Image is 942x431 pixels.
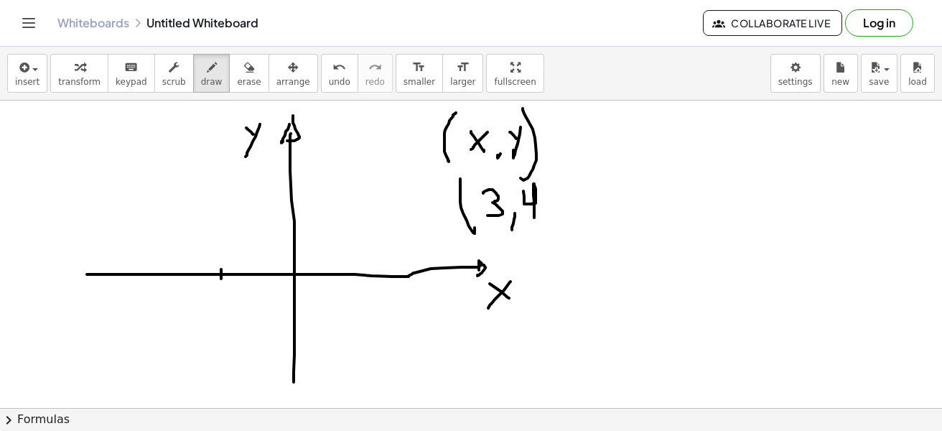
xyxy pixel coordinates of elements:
button: new [824,54,858,93]
i: format_size [456,59,470,76]
span: insert [15,77,39,87]
span: save [869,77,889,87]
button: erase [229,54,269,93]
button: draw [193,54,230,93]
button: arrange [269,54,318,93]
button: keyboardkeypad [108,54,155,93]
span: fullscreen [494,77,536,87]
i: undo [332,59,346,76]
i: format_size [412,59,426,76]
span: arrange [276,77,310,87]
button: load [900,54,935,93]
span: smaller [404,77,435,87]
span: new [831,77,849,87]
button: insert [7,54,47,93]
button: undoundo [321,54,358,93]
button: fullscreen [486,54,544,93]
i: redo [368,59,382,76]
button: transform [50,54,108,93]
a: Whiteboards [57,16,129,30]
span: settings [778,77,813,87]
button: save [861,54,897,93]
span: load [908,77,927,87]
button: format_sizelarger [442,54,483,93]
span: keypad [116,77,147,87]
button: Collaborate Live [703,10,842,36]
span: scrub [162,77,186,87]
span: redo [365,77,385,87]
button: format_sizesmaller [396,54,443,93]
button: Toggle navigation [17,11,40,34]
span: undo [329,77,350,87]
button: scrub [154,54,194,93]
button: Log in [845,9,913,37]
span: erase [237,77,261,87]
span: larger [450,77,475,87]
span: draw [201,77,223,87]
button: redoredo [358,54,393,93]
span: transform [58,77,101,87]
span: Collaborate Live [715,17,830,29]
i: keyboard [124,59,138,76]
button: settings [770,54,821,93]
